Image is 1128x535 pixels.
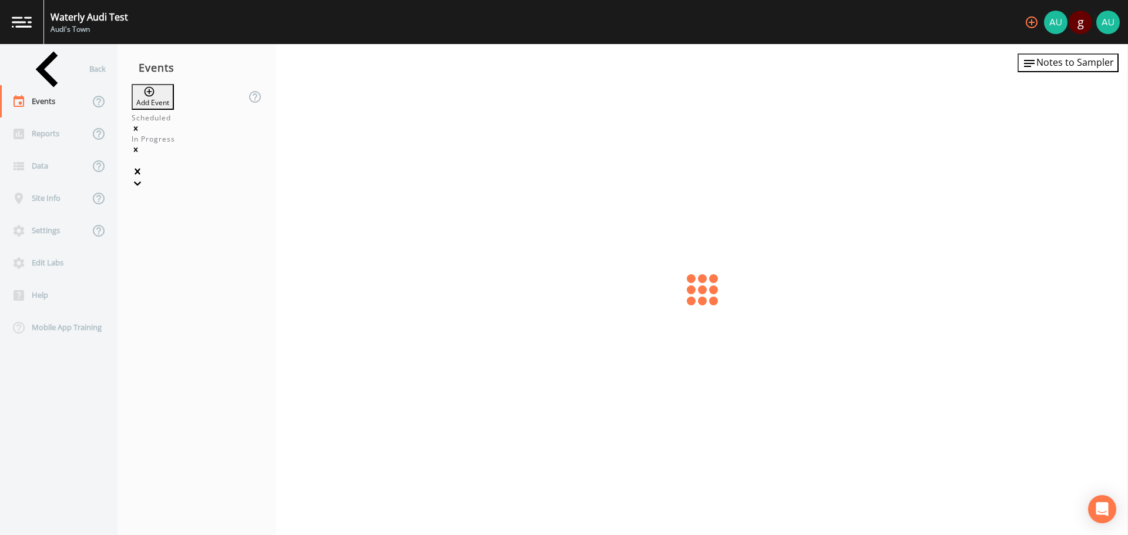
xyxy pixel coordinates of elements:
button: Add Event [132,84,174,110]
div: Open Intercom Messenger [1088,495,1116,523]
div: g [1069,11,1092,34]
img: 493c9c74d1221f88e72fa849d039e381 [1096,11,1120,34]
div: Events [117,53,276,82]
button: Notes to Sampler [1018,53,1119,72]
div: Audi's Town [51,24,128,35]
div: Remove In Progress [132,144,262,155]
div: Scheduled [132,113,262,123]
div: Remove Scheduled [132,123,262,134]
div: In Progress [132,134,262,144]
img: logo [12,16,32,28]
img: 493c9c74d1221f88e72fa849d039e381 [1044,11,1067,34]
div: l [1093,11,1096,25]
div: lsharp@waterly.com [1093,11,1096,34]
div: grant@waterly.com [1068,11,1093,34]
span: Notes to Sampler [1036,56,1114,69]
div: Audi Findley [1043,11,1068,34]
div: Waterly Audi Test [51,10,128,24]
